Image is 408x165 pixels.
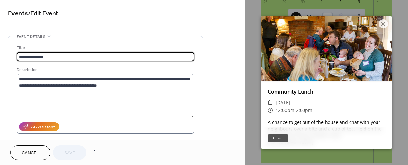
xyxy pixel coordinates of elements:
div: AI Assistant [31,124,55,130]
div: Title [17,44,193,51]
div: ​ [268,99,273,106]
button: AI Assistant [19,122,59,131]
button: Cancel [10,145,50,160]
div: A chance to get out of the house and chat with your neighbours over a bite and a cup of tea. Held... [261,119,392,146]
span: 12:00pm [276,107,294,113]
div: ​ [268,106,273,114]
span: Event details [17,33,45,40]
span: - [294,107,296,113]
span: 2:00pm [296,107,312,113]
span: Cancel [22,150,39,157]
a: Events [8,7,28,20]
span: [DATE] [276,99,290,106]
div: Community Lunch [261,88,392,95]
button: Close [268,134,288,142]
span: / Edit Event [28,7,58,20]
div: Description [17,66,193,73]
